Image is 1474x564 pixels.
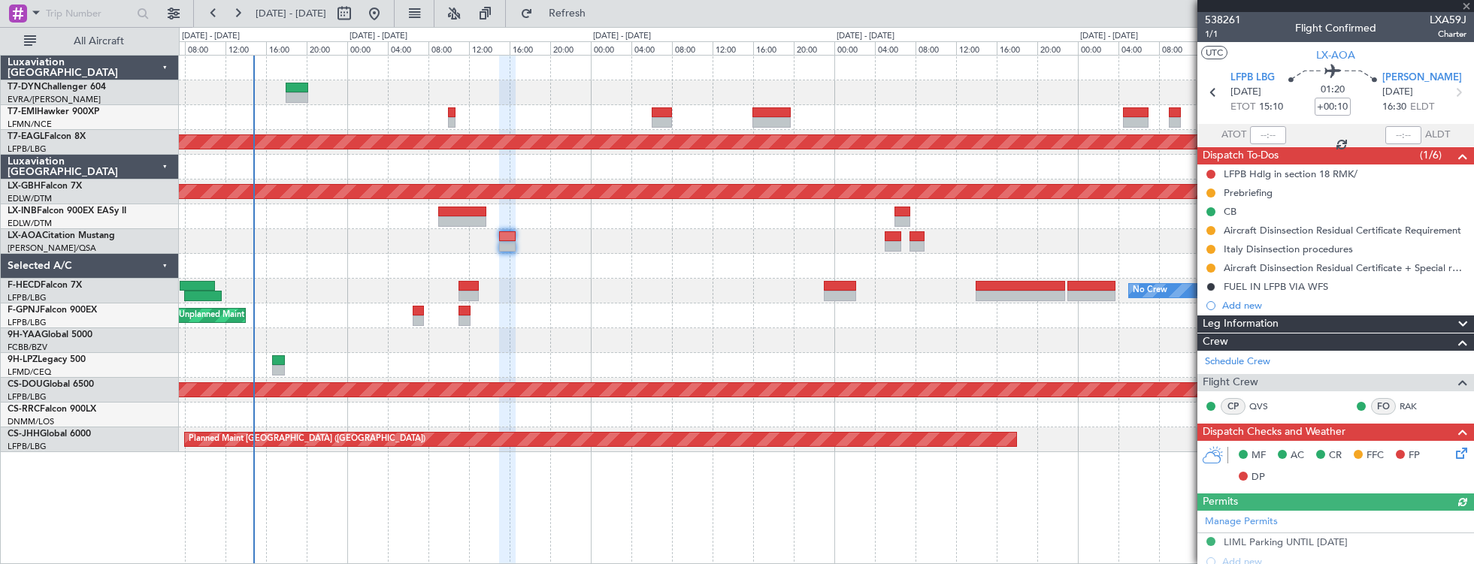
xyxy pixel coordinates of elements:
button: All Aircraft [17,29,163,53]
div: 08:00 [428,41,469,55]
a: QVS [1249,400,1283,413]
span: [PERSON_NAME] [1382,71,1462,86]
div: 12:00 [469,41,510,55]
div: 00:00 [591,41,631,55]
div: Planned Maint [GEOGRAPHIC_DATA] ([GEOGRAPHIC_DATA]) [189,428,425,451]
div: [DATE] - [DATE] [1080,30,1138,43]
span: [DATE] - [DATE] [256,7,326,20]
a: EDLW/DTM [8,218,52,229]
div: 20:00 [1037,41,1078,55]
button: Refresh [513,2,604,26]
div: 16:00 [266,41,307,55]
a: EVRA/[PERSON_NAME] [8,94,101,105]
span: Charter [1430,28,1466,41]
div: 08:00 [916,41,956,55]
div: FO [1371,398,1396,415]
a: RAK [1400,400,1433,413]
input: Trip Number [46,2,132,25]
div: 00:00 [834,41,875,55]
a: CS-JHHGlobal 6000 [8,430,91,439]
div: 12:00 [713,41,753,55]
span: FP [1409,448,1420,463]
div: 20:00 [550,41,591,55]
button: UTC [1201,46,1227,59]
span: 1/1 [1205,28,1241,41]
span: 15:10 [1259,100,1283,115]
a: FCBB/BZV [8,342,47,353]
span: 01:20 [1321,83,1345,98]
div: 16:00 [753,41,794,55]
a: LX-GBHFalcon 7X [8,182,82,191]
div: [DATE] - [DATE] [837,30,894,43]
span: T7-EMI [8,107,37,116]
div: Add new [1222,299,1466,312]
span: 9H-LPZ [8,355,38,364]
a: DNMM/LOS [8,416,54,427]
div: [DATE] - [DATE] [593,30,651,43]
div: 12:00 [225,41,266,55]
div: [DATE] - [DATE] [182,30,240,43]
div: FUEL IN LFPB VIA WFS [1224,280,1328,293]
span: LX-AOA [8,231,42,240]
div: 04:00 [875,41,916,55]
div: 16:00 [510,41,550,55]
span: F-HECD [8,281,41,290]
span: Leg Information [1203,315,1279,333]
span: Crew [1203,333,1228,351]
span: All Aircraft [39,36,159,47]
span: (1/6) [1420,147,1442,163]
span: LFPB LBG [1230,71,1275,86]
div: 04:00 [388,41,428,55]
span: CS-RRC [8,405,40,414]
span: LXA59J [1430,12,1466,28]
span: Flight Crew [1203,374,1258,391]
span: ETOT [1230,100,1255,115]
a: LX-INBFalcon 900EX EASy II [8,207,126,216]
span: 16:30 [1382,100,1406,115]
span: [DATE] [1382,85,1413,100]
a: LFPB/LBG [8,143,47,155]
div: 20:00 [794,41,834,55]
span: T7-DYN [8,83,41,92]
span: AC [1291,448,1304,463]
span: DP [1252,470,1265,485]
a: EDLW/DTM [8,193,52,204]
a: LFPB/LBG [8,317,47,328]
span: 9H-YAA [8,330,41,339]
span: Dispatch Checks and Weather [1203,424,1345,441]
span: MF [1252,448,1266,463]
div: 04:00 [1118,41,1159,55]
div: No Crew [1133,279,1167,302]
div: Italy Disinsection procedures [1224,243,1353,255]
span: CS-JHH [8,430,40,439]
a: T7-EMIHawker 900XP [8,107,99,116]
div: [DATE] - [DATE] [350,30,407,43]
span: CS-DOU [8,380,43,389]
div: 08:00 [185,41,225,55]
a: LFPB/LBG [8,391,47,403]
span: ATOT [1221,128,1246,143]
div: 08:00 [1159,41,1200,55]
span: LX-GBH [8,182,41,191]
a: LX-AOACitation Mustang [8,231,115,240]
a: CS-DOUGlobal 6500 [8,380,94,389]
div: CB [1224,205,1236,218]
span: LX-INB [8,207,37,216]
div: 04:00 [631,41,672,55]
div: Prebriefing [1224,186,1273,199]
div: 20:00 [307,41,347,55]
a: LFPB/LBG [8,441,47,452]
div: 00:00 [1078,41,1118,55]
a: LFMN/NCE [8,119,52,130]
span: T7-EAGL [8,132,44,141]
a: F-GPNJFalcon 900EX [8,306,97,315]
div: 12:00 [956,41,997,55]
span: Refresh [536,8,599,19]
a: [PERSON_NAME]/QSA [8,243,96,254]
span: ELDT [1410,100,1434,115]
a: F-HECDFalcon 7X [8,281,82,290]
a: LFMD/CEQ [8,366,51,378]
span: F-GPNJ [8,306,40,315]
span: 538261 [1205,12,1241,28]
div: 00:00 [347,41,388,55]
